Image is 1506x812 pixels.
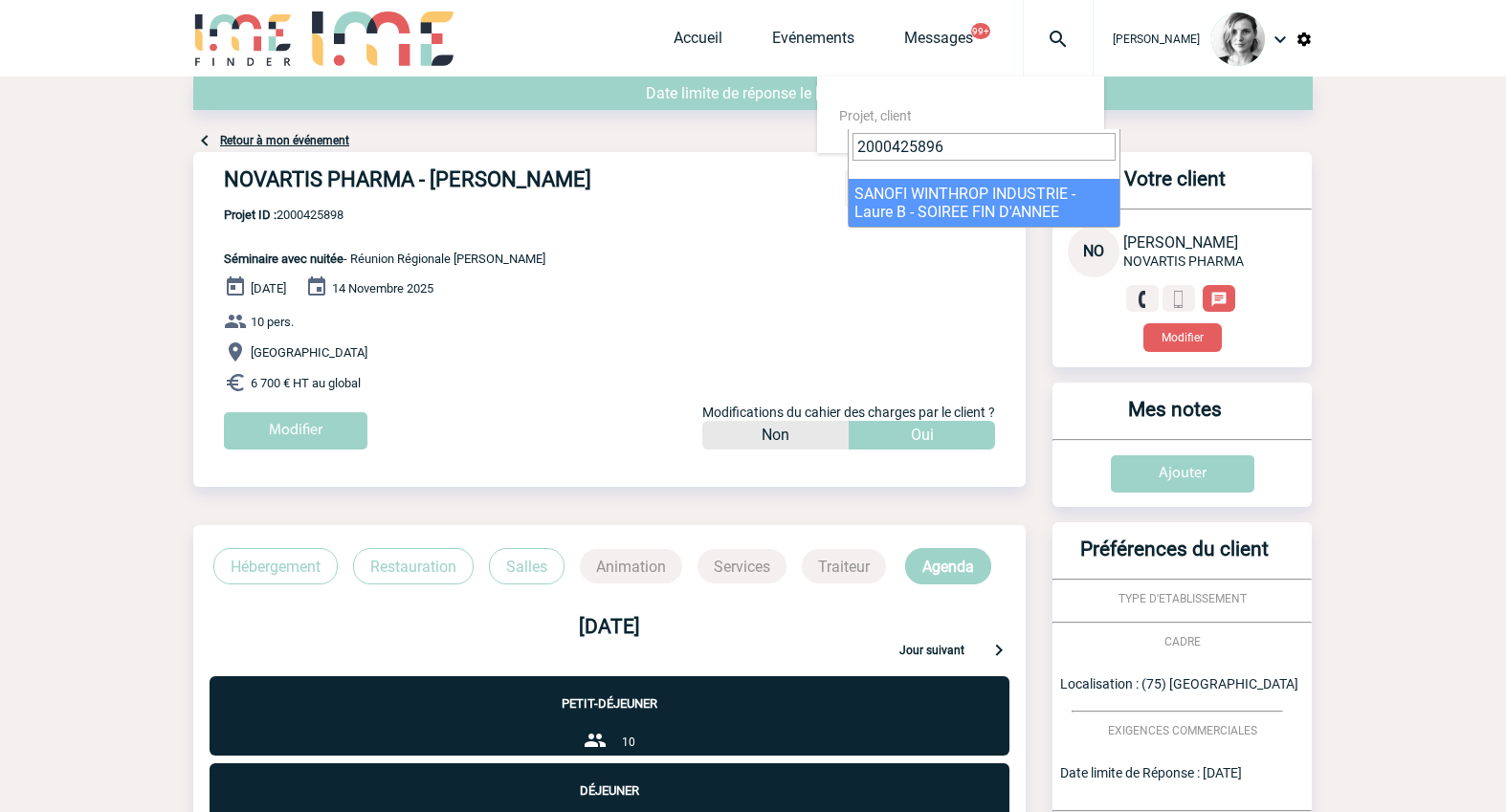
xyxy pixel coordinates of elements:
button: Modifier [1143,323,1222,352]
span: 10 pers. [251,315,294,329]
span: 10 [622,735,635,749]
span: 14 Novembre 2025 [332,281,433,296]
a: Accueil [674,29,722,55]
img: portable.png [1170,291,1187,308]
p: Non [762,421,789,450]
button: 99+ [971,23,990,39]
span: [PERSON_NAME] [1113,33,1200,46]
span: TYPE D'ETABLISSEMENT [1118,592,1247,605]
b: Projet ID : [224,208,277,222]
span: Projet, client [839,108,912,123]
span: - Réunion Régionale [PERSON_NAME] [224,252,545,266]
p: Oui [911,421,934,450]
input: Ajouter [1111,455,1254,493]
span: NO [1083,242,1104,260]
span: 6 700 € HT au global [251,376,361,390]
img: keyboard-arrow-right-24-px.png [987,638,1010,661]
p: Traiteur [802,549,886,583]
img: 103019-1.png [1211,12,1265,66]
li: SANOFI WINTHROP INDUSTRIE - Laure B - SOIREE FIN D'ANNEE [849,179,1119,227]
h3: Mes notes [1060,398,1289,439]
span: NOVARTIS PHARMA [1123,253,1244,269]
input: Modifier [224,412,367,450]
span: [DATE] [251,281,286,296]
b: [DATE] [579,615,640,638]
p: Déjeuner [210,763,1008,798]
span: CADRE [1164,635,1201,648]
img: group-24-px-b.png [584,729,607,752]
p: Restauration [353,548,474,584]
a: Retour à mon événement [220,134,349,147]
p: Animation [580,549,682,583]
span: Localisation : (75) [GEOGRAPHIC_DATA] [1060,676,1298,691]
p: Salles [489,548,565,584]
span: [GEOGRAPHIC_DATA] [251,345,367,360]
span: Date limite de réponse le [DATE] [646,84,860,102]
span: Séminaire avec nuitée [224,252,343,266]
p: Agenda [905,548,991,584]
p: Services [698,549,786,583]
span: Modifications du cahier des charges par le client ? [702,405,995,420]
a: Evénements [772,29,854,55]
p: Petit-déjeuner [210,676,1008,711]
span: Date limite de Réponse : [DATE] [1060,765,1242,780]
h3: Votre client [1060,167,1289,208]
p: Jour suivant [899,644,964,661]
img: chat-24-px-w.png [1210,291,1228,308]
a: Messages [904,29,973,55]
span: [PERSON_NAME] [1123,233,1238,252]
h4: NOVARTIS PHARMA - [PERSON_NAME] [224,167,798,200]
img: IME-Finder [193,11,293,66]
h3: Préférences du client [1060,538,1289,579]
p: Hébergement [213,548,338,584]
span: EXIGENCES COMMERCIALES [1108,724,1257,737]
span: 2000425898 [224,208,545,222]
img: fixe.png [1134,291,1151,308]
